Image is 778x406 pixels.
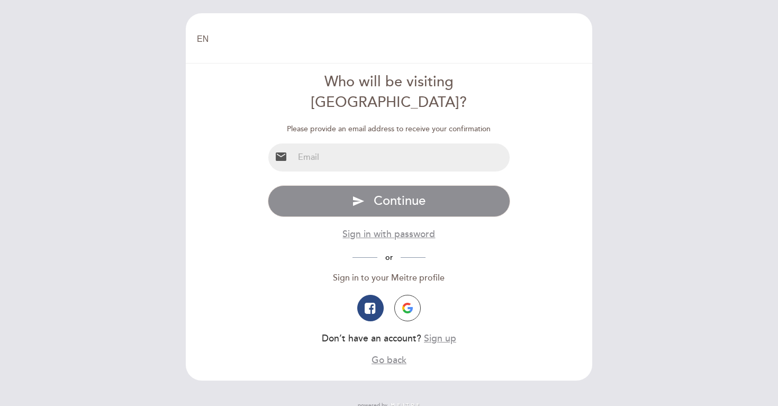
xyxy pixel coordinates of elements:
[377,253,401,262] span: or
[352,195,365,207] i: send
[322,333,421,344] span: Don’t have an account?
[268,272,511,284] div: Sign in to your Meitre profile
[342,228,435,241] button: Sign in with password
[268,185,511,217] button: send Continue
[275,150,287,163] i: email
[402,303,413,313] img: icon-google.png
[268,72,511,113] div: Who will be visiting [GEOGRAPHIC_DATA]?
[372,354,406,367] button: Go back
[374,193,426,209] span: Continue
[268,124,511,134] div: Please provide an email address to receive your confirmation
[424,332,456,345] button: Sign up
[294,143,510,172] input: Email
